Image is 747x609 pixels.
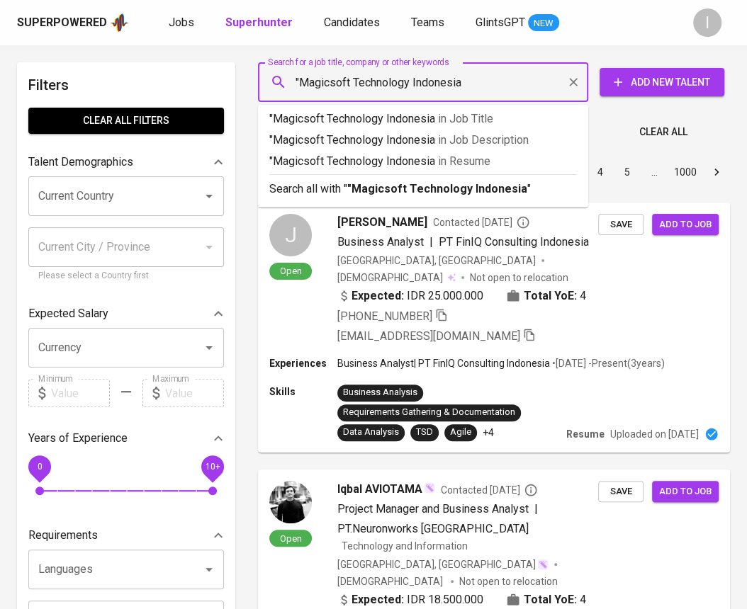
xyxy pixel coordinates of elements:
[352,288,404,304] b: Expected:
[705,161,728,183] button: Go to next page
[438,154,490,168] span: in Resume
[269,110,577,127] p: "Magicsoft Technology Indonesia
[169,16,194,29] span: Jobs
[652,214,719,236] button: Add to job
[524,591,577,608] b: Total YoE:
[28,74,224,96] h6: Filters
[639,123,687,141] span: Clear All
[580,288,586,304] span: 4
[337,502,529,516] span: Project Manager and Business Analyst
[550,356,665,370] p: • [DATE] - Present ( 3 years )
[476,16,525,29] span: GlintsGPT
[424,482,435,494] img: magic_wand.svg
[528,16,559,30] span: NEW
[199,338,219,358] button: Open
[269,214,312,256] div: J
[199,186,219,206] button: Open
[352,591,404,608] b: Expected:
[337,309,432,323] span: [PHONE_NUMBER]
[524,483,538,497] svg: By Batam recruiter
[611,74,713,91] span: Add New Talent
[343,426,399,439] div: Data Analysis
[634,119,693,145] button: Clear All
[274,265,308,277] span: Open
[205,462,220,472] span: 10+
[433,215,530,229] span: Contacted [DATE]
[580,591,586,608] span: 4
[337,214,427,231] span: [PERSON_NAME]
[600,68,724,96] button: Add New Talent
[337,557,549,571] div: [GEOGRAPHIC_DATA], [GEOGRAPHIC_DATA]
[605,217,636,233] span: Save
[343,406,515,419] div: Requirements Gathering & Documentation
[17,15,107,31] div: Superpowered
[337,481,422,498] span: Iqbal AVIOTAMA
[438,133,529,147] span: in Job Description
[516,215,530,229] svg: By Batam recruiter
[534,501,538,518] span: |
[438,112,493,125] span: in Job Title
[605,484,636,500] span: Save
[199,559,219,579] button: Open
[643,165,665,179] div: …
[652,481,719,503] button: Add to job
[28,424,224,453] div: Years of Experience
[670,161,701,183] button: Go to page 1000
[28,305,108,322] p: Expected Salary
[269,356,337,370] p: Experiences
[38,269,214,283] p: Please select a Country first
[40,112,213,130] span: Clear All filters
[337,522,529,535] span: PT.Neuronworks [GEOGRAPHIC_DATA]
[411,14,447,32] a: Teams
[537,559,549,570] img: magic_wand.svg
[324,16,380,29] span: Candidates
[563,72,583,92] button: Clear
[337,574,445,588] span: [DEMOGRAPHIC_DATA]
[589,161,612,183] button: Go to page 4
[324,14,383,32] a: Candidates
[524,288,577,304] b: Total YoE:
[343,386,417,399] div: Business Analysis
[337,288,483,304] div: IDR 25.000.000
[269,181,577,198] p: Search all with " "
[342,540,468,552] span: Technology and Information
[598,481,644,503] button: Save
[225,14,296,32] a: Superhunter
[28,148,224,176] div: Talent Demographics
[337,235,424,249] span: Business Analyst
[347,182,527,195] b: "Magicsoft Technology Indonesia
[337,271,445,285] span: [DEMOGRAPHIC_DATA]
[28,521,224,550] div: Requirements
[459,574,558,588] p: Not open to relocation
[441,483,538,497] span: Contacted [DATE]
[28,527,98,544] p: Requirements
[337,329,520,343] span: [EMAIL_ADDRESS][DOMAIN_NAME]
[269,481,312,523] img: 044413ab59a7abf2a03c83b806d215e7.jpg
[337,254,536,268] div: [GEOGRAPHIC_DATA], [GEOGRAPHIC_DATA]
[337,591,483,608] div: IDR 18.500.000
[479,161,730,183] nav: pagination navigation
[476,14,559,32] a: GlintsGPT NEW
[693,8,721,37] div: I
[51,379,110,407] input: Value
[274,533,308,545] span: Open
[258,203,730,453] a: JOpen[PERSON_NAME]Contacted [DATE]Business Analyst|PT FinIQ Consulting Indonesia[GEOGRAPHIC_DATA]...
[411,16,444,29] span: Teams
[659,484,712,500] span: Add to job
[269,385,337,399] p: Skills
[225,16,293,29] b: Superhunter
[28,300,224,328] div: Expected Salary
[17,12,129,33] a: Superpoweredapp logo
[483,426,494,440] p: +4
[165,379,224,407] input: Value
[450,426,471,439] div: Agile
[610,427,699,441] p: Uploaded on [DATE]
[659,217,712,233] span: Add to job
[37,462,42,472] span: 0
[269,132,577,149] p: "Magicsoft Technology Indonesia
[416,426,433,439] div: TSD
[169,14,197,32] a: Jobs
[269,153,577,170] p: "Magicsoft Technology Indonesia
[28,154,133,171] p: Talent Demographics
[439,235,589,249] span: PT FinIQ Consulting Indonesia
